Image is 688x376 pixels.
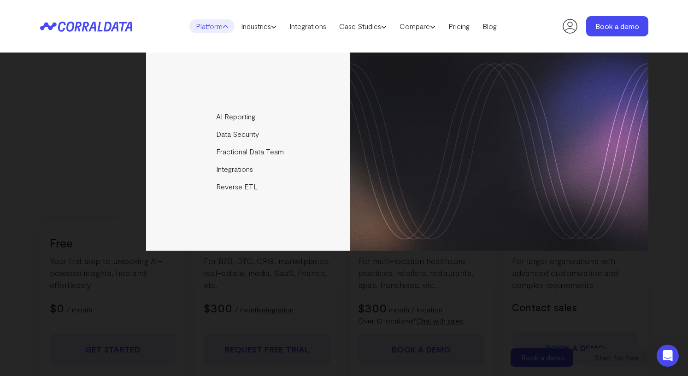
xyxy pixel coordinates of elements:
[235,19,283,33] a: Industries
[146,143,351,160] a: Fractional Data Team
[189,19,235,33] a: Platform
[476,19,503,33] a: Blog
[657,345,679,367] div: Open Intercom Messenger
[146,125,351,143] a: Data Security
[586,16,648,36] a: Book a demo
[333,19,393,33] a: Case Studies
[442,19,476,33] a: Pricing
[393,19,442,33] a: Compare
[146,108,351,125] a: AI Reporting
[146,178,351,195] a: Reverse ETL
[146,160,351,178] a: Integrations
[283,19,333,33] a: Integrations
